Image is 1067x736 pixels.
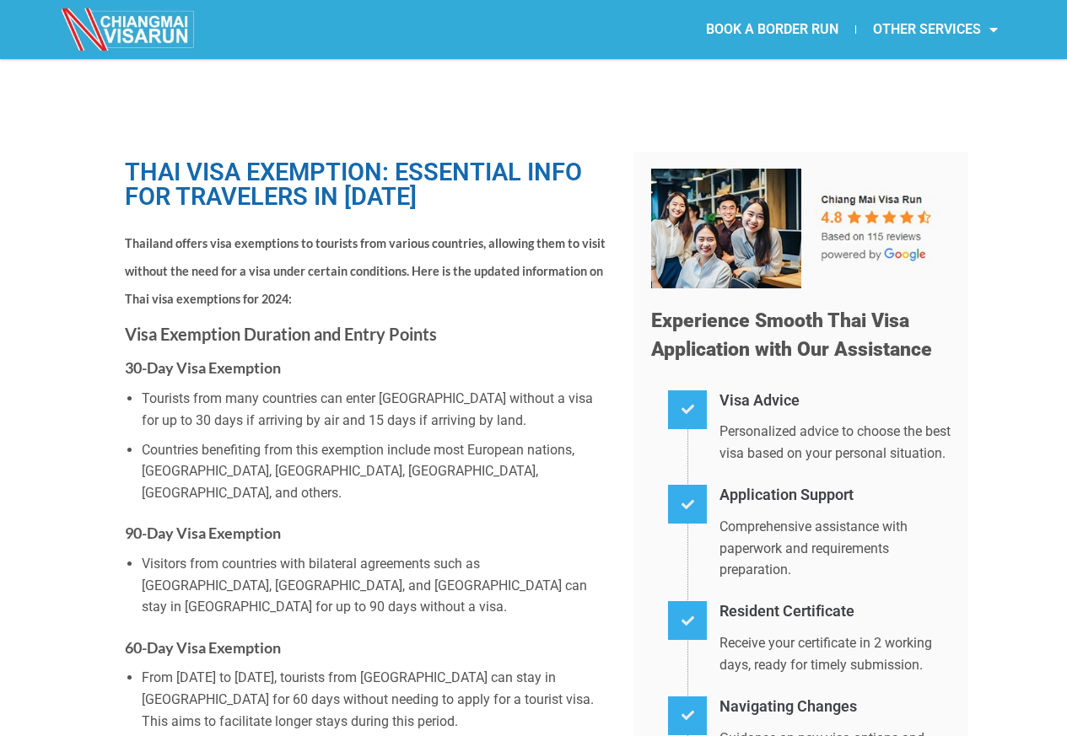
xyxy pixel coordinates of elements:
h4: 60-Day Visa Exemption [125,636,609,660]
p: Personalized advice to choose the best visa based on your personal situation. [719,421,951,464]
h1: Thai Visa Exemption: Essential Info for Travelers in [DATE] [125,160,609,209]
h4: 30-Day Visa Exemption [125,356,609,380]
img: Our 5-star team [651,169,951,288]
p: Receive your certificate in 2 working days, ready for timely submission. [719,632,951,675]
span: Experience Smooth Thai Visa Application with Our Assistance [651,309,932,361]
p: Comprehensive assistance with paperwork and requirements preparation. [719,516,951,581]
a: BOOK A BORDER RUN [689,10,855,49]
h4: 90-Day Visa Exemption [125,521,609,545]
li: From [DATE] to [DATE], tourists from [GEOGRAPHIC_DATA] can stay in [GEOGRAPHIC_DATA] for 60 days ... [142,667,608,732]
li: Countries benefiting from this exemption include most European nations, [GEOGRAPHIC_DATA], [GEOGR... [142,439,608,504]
h4: Navigating Changes [719,695,951,719]
li: Tourists from many countries can enter [GEOGRAPHIC_DATA] without a visa for up to 30 days if arri... [142,388,608,431]
span: Thailand offers visa exemptions to tourists from various countries, allowing them to visit withou... [125,236,606,307]
h4: Resident Certificate [719,599,951,624]
h3: Visa Exemption Duration and Entry Points [125,320,609,347]
h4: Visa Advice [719,389,951,413]
a: OTHER SERVICES [856,10,1015,49]
nav: Menu [534,10,1015,49]
h4: Application Support [719,483,951,508]
li: Visitors from countries with bilateral agreements such as [GEOGRAPHIC_DATA], [GEOGRAPHIC_DATA], a... [142,553,608,618]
